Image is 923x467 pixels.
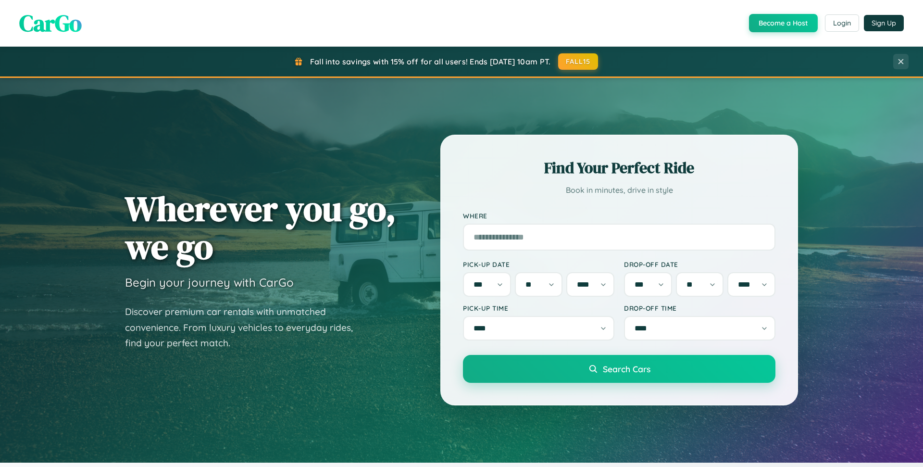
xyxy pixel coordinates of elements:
[19,7,82,39] span: CarGo
[463,183,775,197] p: Book in minutes, drive in style
[558,53,599,70] button: FALL15
[749,14,818,32] button: Become a Host
[603,364,650,374] span: Search Cars
[463,304,614,312] label: Pick-up Time
[463,355,775,383] button: Search Cars
[463,157,775,178] h2: Find Your Perfect Ride
[125,189,396,265] h1: Wherever you go, we go
[624,304,775,312] label: Drop-off Time
[125,275,294,290] h3: Begin your journey with CarGo
[864,15,904,31] button: Sign Up
[624,260,775,268] label: Drop-off Date
[825,14,859,32] button: Login
[463,260,614,268] label: Pick-up Date
[310,57,551,66] span: Fall into savings with 15% off for all users! Ends [DATE] 10am PT.
[463,212,775,220] label: Where
[125,304,365,351] p: Discover premium car rentals with unmatched convenience. From luxury vehicles to everyday rides, ...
